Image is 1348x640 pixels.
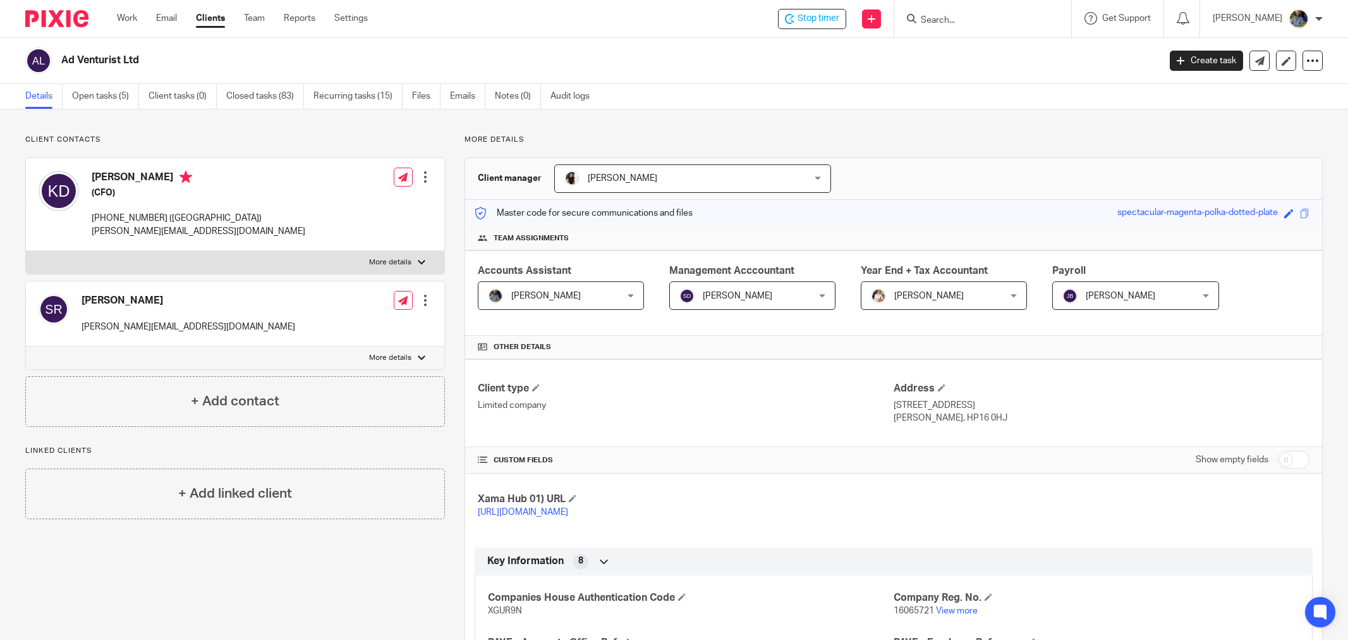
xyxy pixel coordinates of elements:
i: Primary [179,171,192,183]
a: Team [244,12,265,25]
p: Limited company [478,399,894,412]
p: [PHONE_NUMBER] ([GEOGRAPHIC_DATA]) [92,212,305,225]
input: Search [920,15,1033,27]
h4: Xama Hub 01) URL [478,493,894,506]
span: Team assignments [494,233,569,243]
img: svg%3E [39,171,79,211]
span: 16065721 [894,606,934,615]
span: 8 [578,555,583,567]
h3: Client manager [478,172,542,185]
img: Jaskaran%20Singh.jpeg [488,288,503,304]
p: [PERSON_NAME][EMAIL_ADDRESS][DOMAIN_NAME] [82,321,295,333]
span: Other details [494,342,551,352]
img: svg%3E [25,47,52,74]
img: Jaskaran%20Singh.jpeg [1289,9,1309,29]
img: Janice%20Tang.jpeg [564,171,580,186]
p: Client contacts [25,135,445,145]
span: Stop timer [798,12,839,25]
a: Files [412,84,440,109]
p: More details [369,353,411,363]
span: XGUR9N [488,606,522,615]
p: More details [369,257,411,268]
p: Linked clients [25,446,445,456]
a: Clients [196,12,225,25]
a: Audit logs [550,84,599,109]
span: Payroll [1052,266,1086,276]
p: Master code for secure communications and files [475,207,693,219]
label: Show empty fields [1196,453,1268,466]
img: svg%3E [679,288,695,304]
img: svg%3E [1062,288,1078,304]
h4: Address [894,382,1309,395]
a: Create task [1170,51,1243,71]
span: Get Support [1102,14,1151,23]
p: [PERSON_NAME], HP16 0HJ [894,412,1309,424]
span: [PERSON_NAME] [1086,292,1155,300]
p: [PERSON_NAME] [1213,12,1282,25]
h4: Client type [478,382,894,395]
a: Notes (0) [495,84,541,109]
a: View more [936,606,978,615]
span: [PERSON_NAME] [703,292,772,300]
span: [PERSON_NAME] [588,174,657,183]
h4: + Add linked client [178,484,292,503]
span: Management Acccountant [669,266,794,276]
p: More details [465,135,1323,145]
span: [PERSON_NAME] [511,292,581,300]
h4: + Add contact [191,391,279,411]
h4: Company Reg. No. [894,591,1299,605]
a: [URL][DOMAIN_NAME] [478,508,568,517]
a: Email [156,12,177,25]
a: Work [117,12,137,25]
a: Recurring tasks (15) [313,84,403,109]
h2: Ad Venturist Ltd [61,54,933,67]
h4: CUSTOM FIELDS [478,455,894,465]
a: Details [25,84,63,109]
span: Year End + Tax Accountant [861,266,988,276]
a: Open tasks (5) [72,84,139,109]
div: Ad Venturist Ltd [778,9,846,29]
h4: Companies House Authentication Code [488,591,894,605]
a: Reports [284,12,315,25]
a: Closed tasks (83) [226,84,304,109]
h4: [PERSON_NAME] [92,171,305,187]
div: spectacular-magenta-polka-dotted-plate [1117,206,1278,221]
img: Pixie [25,10,88,27]
p: [PERSON_NAME][EMAIL_ADDRESS][DOMAIN_NAME] [92,225,305,238]
span: [PERSON_NAME] [894,292,964,300]
img: svg%3E [39,294,69,324]
a: Settings [334,12,368,25]
a: Emails [450,84,485,109]
p: [STREET_ADDRESS] [894,399,1309,412]
span: Key Information [487,555,564,568]
h5: (CFO) [92,187,305,199]
span: Accounts Assistant [478,266,571,276]
a: Client tasks (0) [149,84,217,109]
img: Kayleigh%20Henson.jpeg [871,288,886,304]
h4: [PERSON_NAME] [82,294,295,307]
